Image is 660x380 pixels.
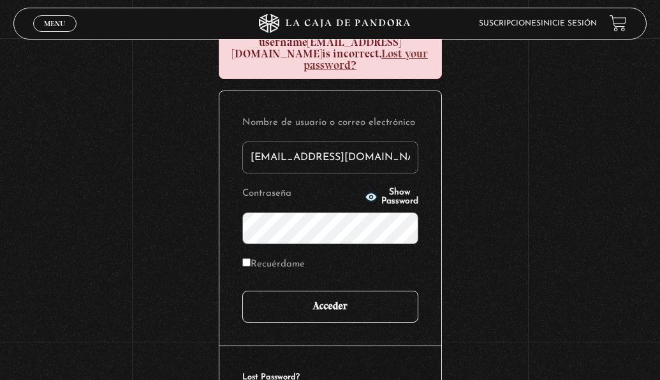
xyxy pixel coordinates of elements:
a: Inicie sesión [541,20,597,27]
label: Contraseña [242,185,361,202]
label: Nombre de usuario o correo electrónico [242,114,418,131]
button: Show Password [365,188,418,206]
a: Suscripciones [479,20,541,27]
span: Cerrar [40,31,70,40]
strong: [EMAIL_ADDRESS][DOMAIN_NAME] [232,35,401,61]
label: Recuérdame [242,256,305,273]
span: Show Password [381,188,418,206]
input: Acceder [242,291,418,323]
a: View your shopping cart [610,15,627,32]
input: Recuérdame [242,258,251,267]
a: Lost your password? [304,47,428,72]
span: Menu [44,20,65,27]
div: The password you entered for the username is incorrect. [219,17,442,79]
